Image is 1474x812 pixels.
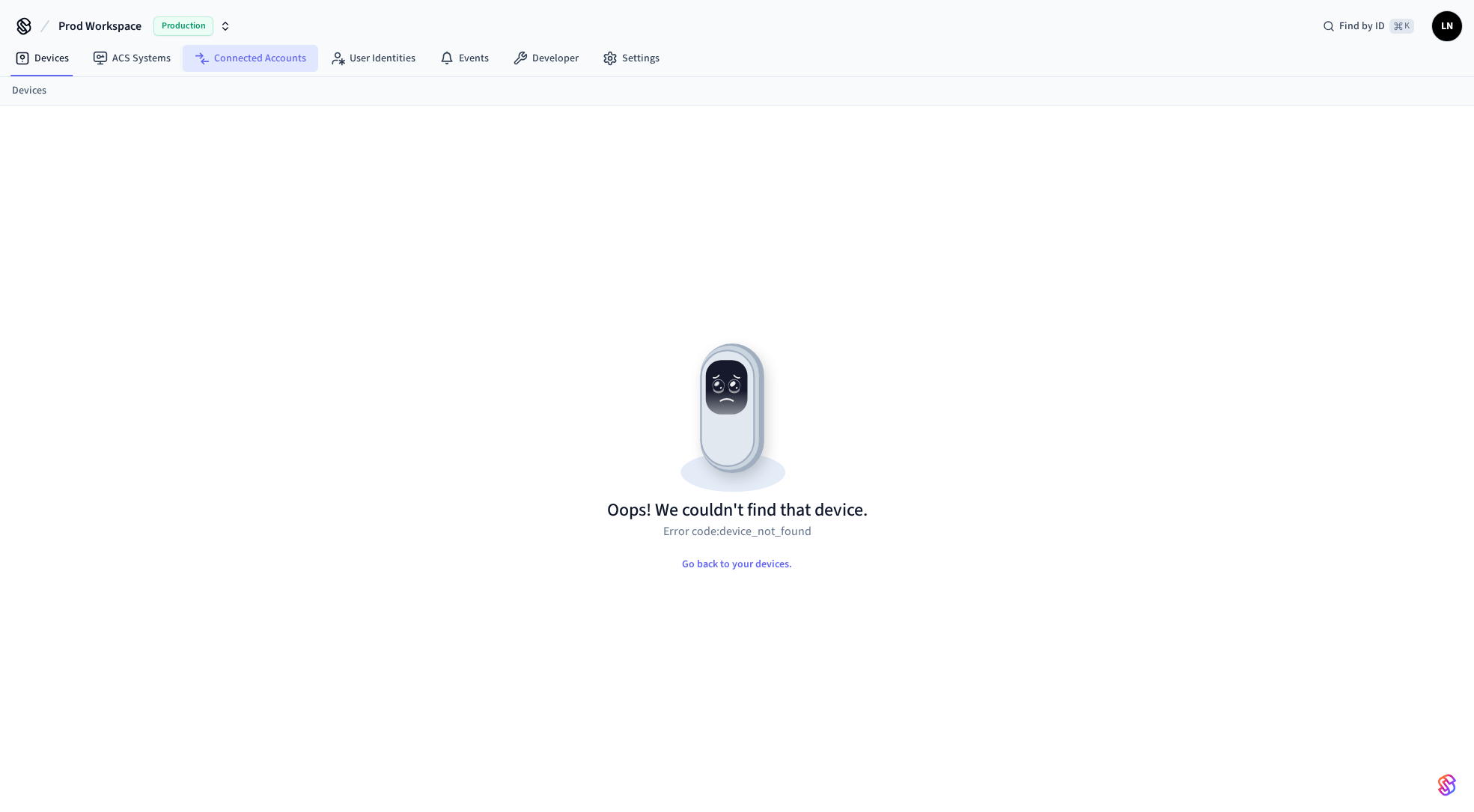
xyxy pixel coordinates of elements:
p: Error code: device_not_found [663,522,811,540]
span: Production [153,16,213,36]
div: Find by ID⌘ K [1311,13,1426,40]
span: ⌘ K [1389,19,1414,34]
span: Prod Workspace [58,17,141,35]
span: Find by ID [1339,19,1385,34]
a: Devices [3,45,81,72]
a: Events [427,45,501,72]
a: Developer [501,45,591,72]
img: Resource not found [607,331,868,498]
a: Connected Accounts [183,45,318,72]
h1: Oops! We couldn't find that device. [607,498,868,522]
a: ACS Systems [81,45,183,72]
a: Devices [12,83,46,99]
button: LN [1432,11,1462,41]
a: User Identities [318,45,427,72]
img: SeamLogoGradient.69752ec5.svg [1438,773,1456,797]
a: Settings [591,45,671,72]
button: Go back to your devices. [670,549,804,579]
span: LN [1434,13,1461,40]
